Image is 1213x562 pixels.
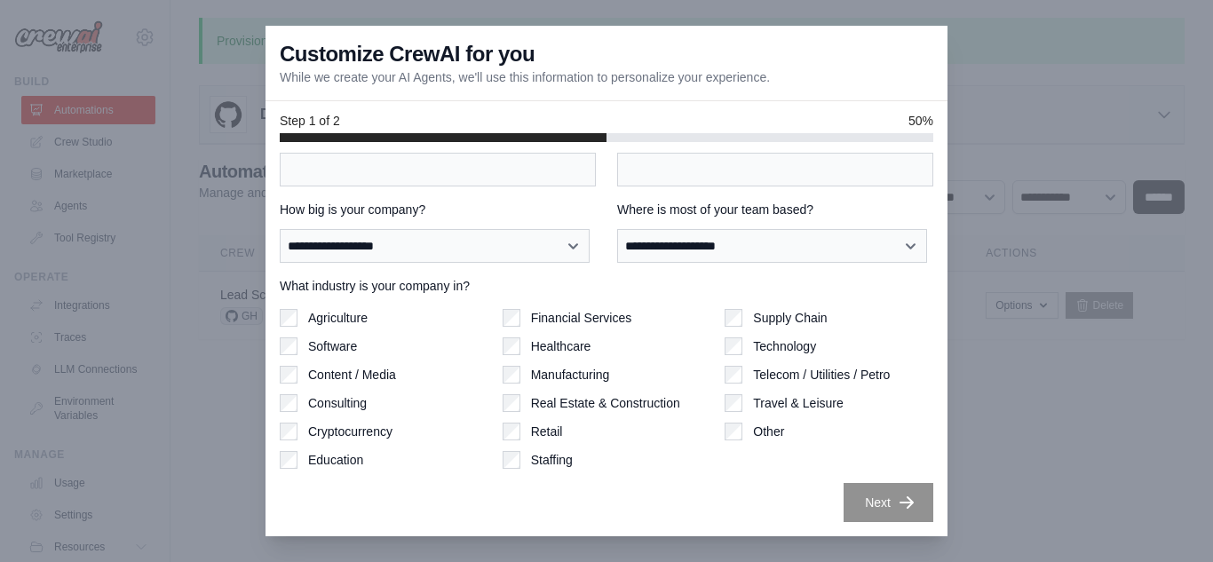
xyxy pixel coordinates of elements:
[531,309,632,327] label: Financial Services
[280,112,340,130] span: Step 1 of 2
[308,423,392,440] label: Cryptocurrency
[753,337,816,355] label: Technology
[308,366,396,384] label: Content / Media
[531,423,563,440] label: Retail
[308,309,368,327] label: Agriculture
[308,451,363,469] label: Education
[280,201,596,218] label: How big is your company?
[308,337,357,355] label: Software
[908,112,933,130] span: 50%
[280,68,770,86] p: While we create your AI Agents, we'll use this information to personalize your experience.
[531,366,610,384] label: Manufacturing
[280,40,535,68] h3: Customize CrewAI for you
[280,277,933,295] label: What industry is your company in?
[617,201,933,218] label: Where is most of your team based?
[531,394,680,412] label: Real Estate & Construction
[753,366,890,384] label: Telecom / Utilities / Petro
[308,394,367,412] label: Consulting
[753,394,843,412] label: Travel & Leisure
[531,451,573,469] label: Staffing
[531,337,591,355] label: Healthcare
[844,483,933,522] button: Next
[753,423,784,440] label: Other
[753,309,827,327] label: Supply Chain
